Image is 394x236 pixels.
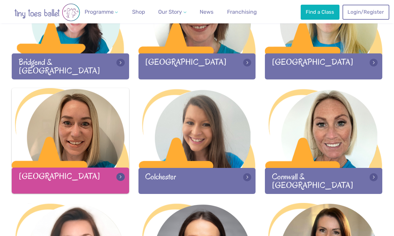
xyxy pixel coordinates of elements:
div: [GEOGRAPHIC_DATA] [12,168,129,193]
a: [GEOGRAPHIC_DATA] [12,88,129,194]
a: Cornwall & [GEOGRAPHIC_DATA] [265,88,382,194]
span: Programme [85,9,114,15]
a: Programme [82,5,121,19]
div: [GEOGRAPHIC_DATA] [265,53,382,79]
div: Colchester [138,168,256,194]
a: Our Story [156,5,189,19]
span: Franchising [227,9,257,15]
a: Login/Register [342,5,389,19]
span: Our Story [158,9,182,15]
img: tiny toes ballet [7,3,87,21]
a: Find a Class [301,5,339,19]
div: Cornwall & [GEOGRAPHIC_DATA] [265,168,382,194]
span: News [200,9,213,15]
a: Colchester [138,88,256,194]
span: Shop [132,9,145,15]
div: Bridgend & [GEOGRAPHIC_DATA] [12,53,129,79]
a: Shop [129,5,148,19]
a: Franchising [224,5,260,19]
a: News [197,5,216,19]
div: [GEOGRAPHIC_DATA] [138,53,256,79]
